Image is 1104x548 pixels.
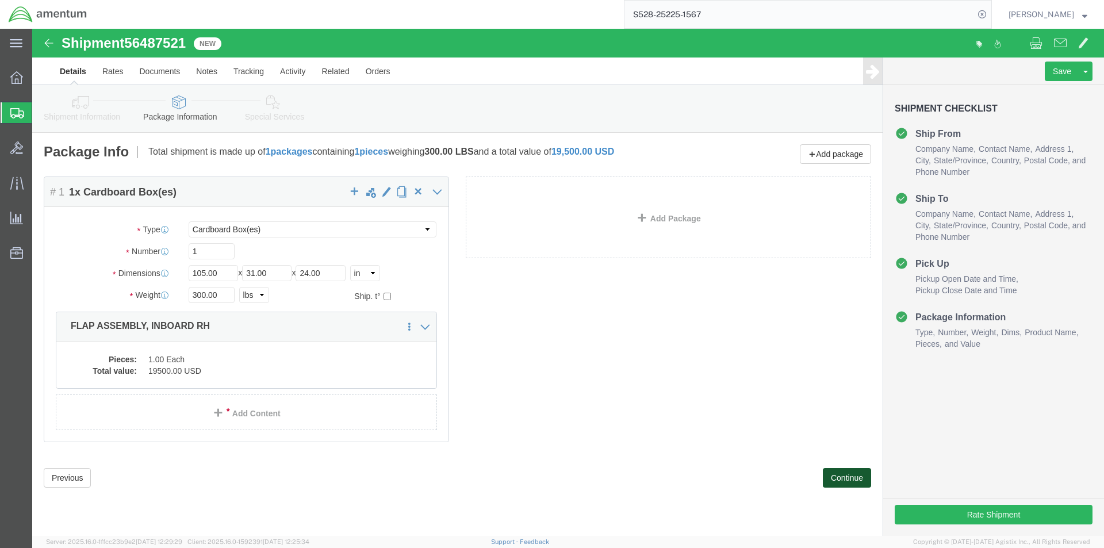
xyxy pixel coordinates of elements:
[187,538,309,545] span: Client: 2025.16.0-1592391
[46,538,182,545] span: Server: 2025.16.0-1ffcc23b9e2
[8,6,87,23] img: logo
[32,29,1104,536] iframe: FS Legacy Container
[913,537,1090,547] span: Copyright © [DATE]-[DATE] Agistix Inc., All Rights Reserved
[1009,8,1074,21] span: Kajuan Barnwell
[520,538,549,545] a: Feedback
[136,538,182,545] span: [DATE] 12:29:29
[263,538,309,545] span: [DATE] 12:25:34
[624,1,974,28] input: Search for shipment number, reference number
[1008,7,1088,21] button: [PERSON_NAME]
[491,538,520,545] a: Support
